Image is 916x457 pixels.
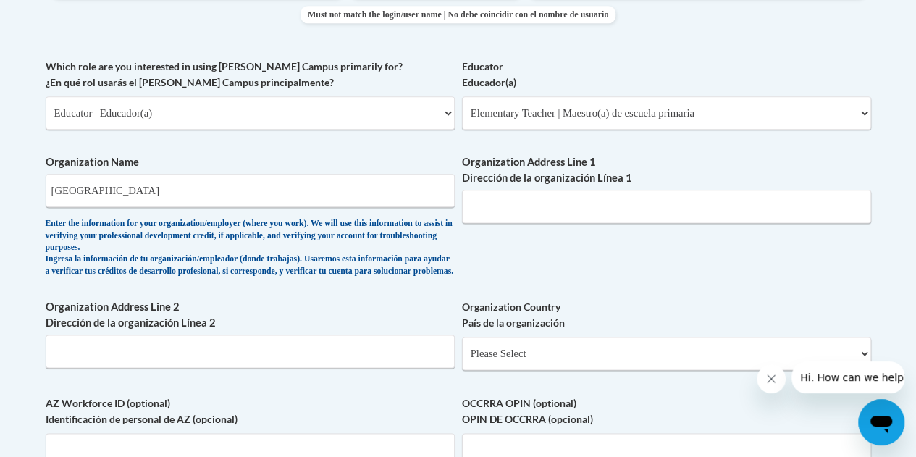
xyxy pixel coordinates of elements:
iframe: Message from company [791,361,904,393]
label: OCCRRA OPIN (optional) OPIN DE OCCRRA (opcional) [462,395,871,427]
label: Educator Educador(a) [462,59,871,91]
label: Organization Address Line 2 Dirección de la organización Línea 2 [46,299,455,331]
div: Enter the information for your organization/employer (where you work). We will use this informati... [46,218,455,277]
iframe: Button to launch messaging window [858,399,904,445]
span: Hi. How can we help? [9,10,117,22]
label: Organization Name [46,154,455,170]
label: Organization Country País de la organización [462,299,871,331]
iframe: Close message [757,364,786,393]
input: Metadata input [462,190,871,223]
input: Metadata input [46,174,455,207]
input: Metadata input [46,335,455,368]
label: AZ Workforce ID (optional) Identificación de personal de AZ (opcional) [46,395,455,427]
label: Organization Address Line 1 Dirección de la organización Línea 1 [462,154,871,186]
span: Must not match the login/user name | No debe coincidir con el nombre de usuario [301,6,615,23]
label: Which role are you interested in using [PERSON_NAME] Campus primarily for? ¿En qué rol usarás el ... [46,59,455,91]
